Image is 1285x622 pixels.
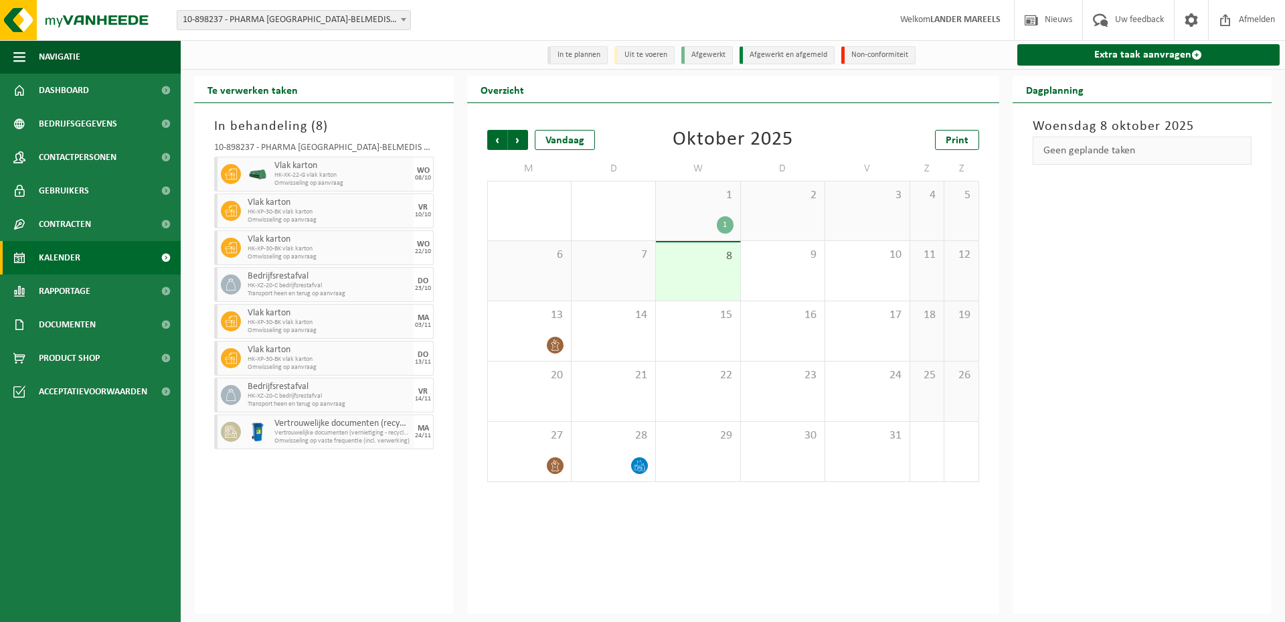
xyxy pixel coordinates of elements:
[177,11,410,29] span: 10-898237 - PHARMA BELGIUM-BELMEDIS ZWIJNAARDE - ZWIJNAARDE
[417,240,430,248] div: WO
[248,319,410,327] span: HK-XP-30-BK vlak karton
[248,327,410,335] span: Omwisseling op aanvraag
[832,308,902,323] span: 17
[214,143,434,157] div: 10-898237 - PHARMA [GEOGRAPHIC_DATA]-BELMEDIS ZWIJNAARDE - ZWIJNAARDE
[944,157,978,181] td: Z
[951,188,971,203] span: 5
[39,308,96,341] span: Documenten
[418,314,429,322] div: MA
[248,198,410,208] span: Vlak karton
[1033,137,1252,165] div: Geen geplande taken
[39,74,89,107] span: Dashboard
[832,248,902,262] span: 10
[274,179,410,187] span: Omwisseling op aanvraag
[535,130,595,150] div: Vandaag
[748,368,818,383] span: 23
[467,76,537,102] h2: Overzicht
[917,308,937,323] span: 18
[39,341,100,375] span: Product Shop
[663,249,733,264] span: 8
[415,322,431,329] div: 03/11
[248,345,410,356] span: Vlak karton
[316,120,323,133] span: 8
[415,433,431,439] div: 24/11
[39,141,116,174] span: Contactpersonen
[248,422,268,442] img: WB-0240-HPE-BE-09
[248,245,410,253] span: HK-XP-30-BK vlak karton
[663,188,733,203] span: 1
[415,396,431,402] div: 14/11
[935,130,979,150] a: Print
[418,424,429,433] div: MA
[951,368,971,383] span: 26
[748,429,818,443] span: 30
[39,174,89,208] span: Gebruikers
[415,248,431,255] div: 22/10
[741,157,825,181] td: D
[951,308,971,323] span: 19
[418,204,428,212] div: VR
[663,368,733,383] span: 22
[415,359,431,366] div: 13/11
[248,290,410,298] span: Transport heen en terug op aanvraag
[578,368,649,383] span: 21
[1013,76,1097,102] h2: Dagplanning
[274,161,410,171] span: Vlak karton
[495,368,564,383] span: 20
[248,308,410,319] span: Vlak karton
[495,308,564,323] span: 13
[248,216,410,224] span: Omwisseling op aanvraag
[39,375,147,408] span: Acceptatievoorwaarden
[578,308,649,323] span: 14
[487,157,572,181] td: M
[415,285,431,292] div: 23/10
[946,135,968,146] span: Print
[578,248,649,262] span: 7
[1017,44,1280,66] a: Extra taak aanvragen
[495,248,564,262] span: 6
[748,308,818,323] span: 16
[415,175,431,181] div: 08/10
[825,157,910,181] td: V
[663,429,733,443] span: 29
[248,392,410,400] span: HK-XZ-20-C bedrijfsrestafval
[418,351,428,359] div: DO
[248,234,410,245] span: Vlak karton
[248,271,410,282] span: Bedrijfsrestafval
[832,429,902,443] span: 31
[417,167,430,175] div: WO
[194,76,311,102] h2: Te verwerken taken
[681,46,733,64] li: Afgewerkt
[248,356,410,364] span: HK-XP-30-BK vlak karton
[39,107,117,141] span: Bedrijfsgegevens
[841,46,916,64] li: Non-conformiteit
[487,130,507,150] span: Vorige
[917,188,937,203] span: 4
[673,130,793,150] div: Oktober 2025
[951,248,971,262] span: 12
[214,116,434,137] h3: In behandeling ( )
[39,241,80,275] span: Kalender
[248,400,410,408] span: Transport heen en terug op aanvraag
[614,46,675,64] li: Uit te voeren
[39,275,90,308] span: Rapportage
[418,388,428,396] div: VR
[547,46,608,64] li: In te plannen
[177,10,411,30] span: 10-898237 - PHARMA BELGIUM-BELMEDIS ZWIJNAARDE - ZWIJNAARDE
[917,248,937,262] span: 11
[748,188,818,203] span: 2
[930,15,1001,25] strong: LANDER MAREELS
[1033,116,1252,137] h3: Woensdag 8 oktober 2025
[572,157,656,181] td: D
[656,157,740,181] td: W
[248,364,410,372] span: Omwisseling op aanvraag
[740,46,835,64] li: Afgewerkt en afgemeld
[39,208,91,241] span: Contracten
[748,248,818,262] span: 9
[248,282,410,290] span: HK-XZ-20-C bedrijfsrestafval
[274,171,410,179] span: HK-XK-22-G vlak karton
[832,368,902,383] span: 24
[274,418,410,429] span: Vertrouwelijke documenten (recyclage)
[917,368,937,383] span: 25
[910,157,944,181] td: Z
